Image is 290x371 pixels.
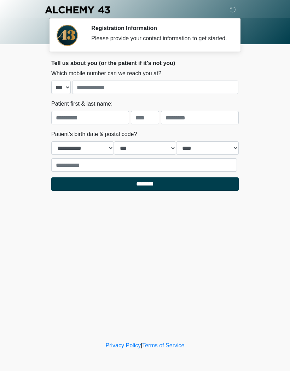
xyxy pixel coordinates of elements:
[91,34,228,43] div: Please provide your contact information to get started.
[51,60,239,66] h2: Tell us about you (or the patient if it's not you)
[44,5,111,14] img: Alchemy 43 Logo
[51,100,112,108] label: Patient first & last name:
[51,69,161,78] label: Which mobile number can we reach you at?
[91,25,228,31] h2: Registration Information
[106,342,141,348] a: Privacy Policy
[57,25,78,46] img: Agent Avatar
[51,130,137,139] label: Patient's birth date & postal code?
[142,342,184,348] a: Terms of Service
[141,342,142,348] a: |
